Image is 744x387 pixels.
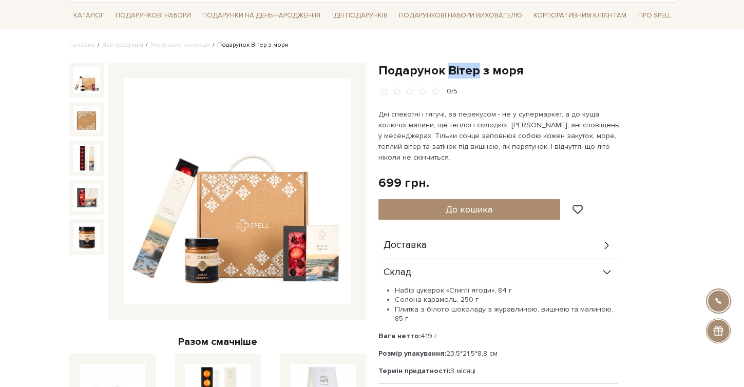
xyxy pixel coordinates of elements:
[378,63,675,79] h1: Подарунок Вітер з моря
[384,268,411,277] span: Склад
[395,7,526,24] a: Подарункові набори вихователю
[378,332,421,340] b: Вага нетто:
[395,305,618,323] li: Плитка з білого шоколаду з журавлиною, вишнею та малиною, 85 г
[634,8,675,24] a: Про Spell
[198,8,325,24] a: Подарунки на День народження
[73,223,100,250] img: Подарунок Вітер з моря
[328,8,391,24] a: Ідеї подарунків
[378,349,618,358] p: 23,5*21,5*8,8 см
[150,41,210,49] a: Українська колекція
[73,145,100,171] img: Подарунок Вітер з моря
[69,335,366,349] div: Разом смачніше
[210,41,288,50] li: Подарунок Вітер з моря
[124,78,351,305] img: Подарунок Вітер з моря
[378,366,618,376] p: 3 місяці
[378,175,429,191] div: 699 грн.
[378,366,450,375] b: Термін придатності:
[395,295,618,304] li: Солона карамель, 250 г
[111,8,195,24] a: Подарункові набори
[73,106,100,132] img: Подарунок Вітер з моря
[73,67,100,93] img: Подарунок Вітер з моря
[378,199,561,220] button: До кошика
[378,332,618,341] p: 419 г
[447,87,457,96] div: 0/5
[73,184,100,211] img: Подарунок Вітер з моря
[69,8,108,24] a: Каталог
[384,241,427,250] span: Доставка
[378,109,619,163] p: Дні спекотні і тягучі, за перекусом - не у супермаркет, а до куща колючої малини, ще теплої і сол...
[529,7,631,24] a: Корпоративним клієнтам
[446,204,492,215] span: До кошика
[69,41,95,49] a: Головна
[102,41,143,49] a: Вся продукція
[378,349,446,358] b: Розмір упакування:
[395,286,618,295] li: Набір цукерок «Стиглі ягоди», 84 г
